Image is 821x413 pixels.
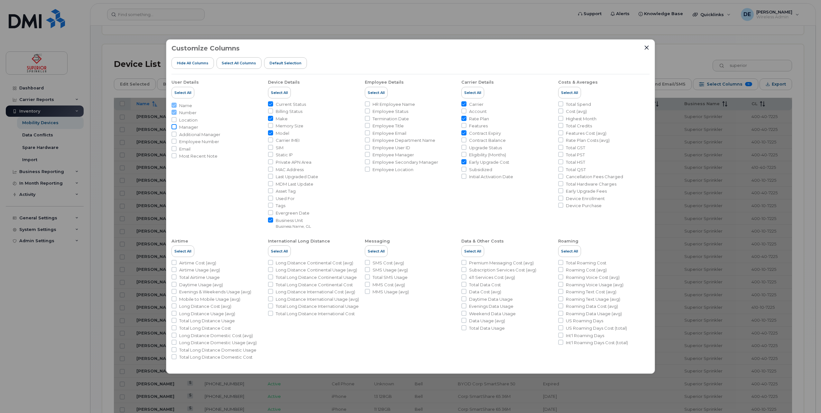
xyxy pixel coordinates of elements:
[276,123,303,129] span: Memory Size
[464,249,481,254] span: Select All
[558,238,578,244] div: Roaming
[566,159,585,165] span: Total HST
[566,203,602,209] span: Device Purchase
[179,282,223,288] span: Daytime Usage (avg)
[179,260,216,266] span: Airtime Cost (avg)
[276,196,295,202] span: Used For
[558,245,581,257] button: Select All
[179,289,251,295] span: Evenings & Weekends Usage (avg)
[171,245,194,257] button: Select All
[179,354,253,360] span: Total Long Distance Domestic Cost
[276,311,355,317] span: Total Long Distance International Cost
[276,296,359,302] span: Long Distance International Usage (avg)
[469,137,506,143] span: Contract Balance
[373,159,438,165] span: Employee Secondary Manager
[373,167,413,173] span: Employee Location
[276,152,293,158] span: Static IP
[276,108,302,115] span: Billing Status
[566,318,603,324] span: US Roaming Days
[179,124,198,130] span: Manager
[469,116,489,122] span: Rate Plan
[174,249,191,254] span: Select All
[276,174,318,180] span: Last Upgraded Date
[566,340,628,346] span: Int'l Roaming Days Cost (total)
[469,108,487,115] span: Account
[469,311,516,317] span: Weekend Data Usage
[276,303,359,309] span: Total Long Distance International Usage
[171,45,240,52] h3: Customize Columns
[469,130,501,136] span: Contract Expiry
[268,245,291,257] button: Select All
[177,60,208,66] span: Hide All Columns
[179,110,197,116] span: Number
[179,333,253,339] span: Long Distance Domestic Cost (avg)
[179,325,231,331] span: Total Long Distance Cost
[566,267,607,273] span: Roaming Cost (avg)
[174,90,191,95] span: Select All
[566,137,610,143] span: Rate Plan Costs (avg)
[276,267,357,273] span: Long Distance Continental Usage (avg)
[268,79,300,85] div: Device Details
[373,152,414,158] span: Employee Manager
[566,196,605,202] span: Device Enrollment
[469,260,534,266] span: Premium Messaging Cost (avg)
[179,340,257,346] span: Long Distance Domestic Usage (avg)
[276,217,311,224] span: Business Unit
[566,181,616,187] span: Total Hardware Charges
[271,249,288,254] span: Select All
[365,79,404,85] div: Employee Details
[566,152,585,158] span: Total PST
[276,130,289,136] span: Model
[373,145,410,151] span: Employee User ID
[469,303,513,309] span: Evenings Data Usage
[171,79,199,85] div: User Details
[179,132,220,138] span: Additional Manager
[268,87,291,98] button: Select All
[469,318,505,324] span: Data Usage (avg)
[276,145,283,151] span: SIM
[276,159,311,165] span: Private APN Area
[464,90,481,95] span: Select All
[461,238,504,244] div: Data & Other Costs
[469,174,513,180] span: Initial Activation Date
[558,87,581,98] button: Select All
[276,137,300,143] span: Carrier IMEI
[179,347,256,353] span: Total Long Distance Domestic Usage
[469,282,501,288] span: Total Data Cost
[469,123,488,129] span: Features
[566,145,585,151] span: Total GST
[179,139,219,145] span: Employee Number
[171,57,214,69] button: Hide All Columns
[461,87,484,98] button: Select All
[270,60,301,66] span: Default Selection
[469,145,502,151] span: Upgrade Status
[461,245,484,257] button: Select All
[566,167,586,173] span: Total QST
[566,108,587,115] span: Cost (avg)
[276,260,353,266] span: Long Distance Continental Cost (avg)
[368,90,385,95] span: Select All
[171,238,188,244] div: Airtime
[373,260,404,266] span: SMS Cost (avg)
[566,325,627,331] span: US Roaming Days Cost (total)
[276,224,311,229] small: Business Name, GL
[373,282,405,288] span: MMS Cost (avg)
[179,318,235,324] span: Total Long Distance Usage
[276,181,313,187] span: MDM Last Update
[373,274,408,280] span: Total SMS Usage
[276,282,353,288] span: Total Long Distance Continental Cost
[179,153,217,159] span: Most Recent Note
[566,289,616,295] span: Roaming Text Cost (avg)
[179,267,220,273] span: Airtime Usage (avg)
[566,303,618,309] span: Roaming Data Cost (avg)
[276,203,285,209] span: Tags
[566,123,592,129] span: Total Credits
[373,116,409,122] span: Termination Date
[179,296,240,302] span: Mobile to Mobile Usage (avg)
[217,57,262,69] button: Select all Columns
[179,311,235,317] span: Long Distance Usage (avg)
[469,289,501,295] span: Data Cost (avg)
[276,116,288,122] span: Make
[264,57,307,69] button: Default Selection
[561,249,578,254] span: Select All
